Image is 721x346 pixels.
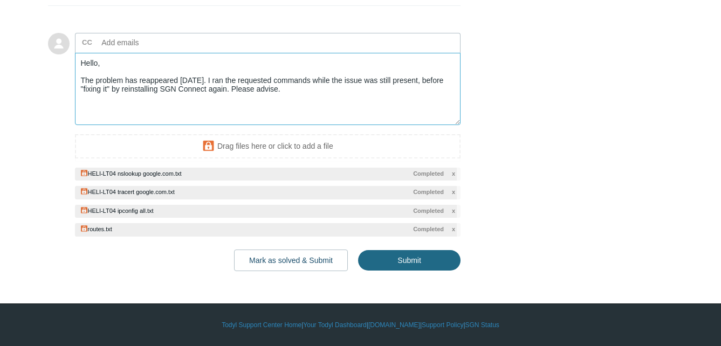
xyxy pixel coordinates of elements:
[413,169,444,178] span: Completed
[452,169,455,178] span: x
[222,320,301,330] a: Todyl Support Center Home
[98,34,214,51] input: Add emails
[75,53,461,126] textarea: Add your reply
[234,250,348,271] button: Mark as solved & Submit
[358,250,461,271] input: Submit
[465,320,499,330] a: SGN Status
[368,320,420,330] a: [DOMAIN_NAME]
[82,34,92,51] label: CC
[413,206,444,216] span: Completed
[413,188,444,197] span: Completed
[48,320,674,330] div: | | | |
[452,206,455,216] span: x
[303,320,366,330] a: Your Todyl Dashboard
[452,188,455,197] span: x
[413,225,444,234] span: Completed
[452,225,455,234] span: x
[422,320,463,330] a: Support Policy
